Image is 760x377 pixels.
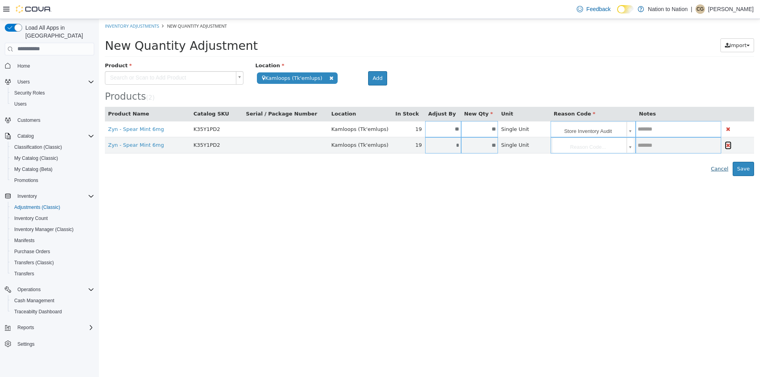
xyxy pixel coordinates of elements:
[11,307,94,316] span: Traceabilty Dashboard
[454,119,524,135] span: Reason Code...
[14,271,34,277] span: Transfers
[621,19,655,34] button: Import
[8,224,97,235] button: Inventory Manager (Classic)
[6,44,33,49] span: Product
[8,295,97,306] button: Cash Management
[11,165,56,174] a: My Catalog (Beta)
[11,88,48,98] a: Security Roles
[454,103,524,119] span: Store Inventory Audit
[11,214,94,223] span: Inventory Count
[232,107,289,113] span: Kamloops (Tk'emlups)
[14,177,38,184] span: Promotions
[232,91,258,99] button: Location
[11,203,94,212] span: Adjustments (Classic)
[14,248,50,255] span: Purchase Orders
[586,5,610,13] span: Feedback
[9,123,65,129] a: Zyn - Spear Mint 6mg
[14,226,74,233] span: Inventory Manager (Classic)
[14,309,62,315] span: Traceabilty Dashboard
[17,193,37,199] span: Inventory
[634,143,655,157] button: Save
[6,53,134,65] span: Search or Scan to Add Product
[11,88,94,98] span: Security Roles
[11,225,77,234] a: Inventory Manager (Classic)
[6,52,144,66] a: Search or Scan to Add Product
[574,1,614,17] a: Feedback
[8,142,97,153] button: Classification (Classic)
[631,23,648,29] span: Import
[6,72,47,83] span: Products
[8,306,97,317] button: Traceabilty Dashboard
[11,247,94,256] span: Purchase Orders
[296,91,321,99] button: In Stock
[14,61,33,71] a: Home
[8,99,97,110] button: Users
[2,131,97,142] button: Catalog
[11,236,94,245] span: Manifests
[9,91,52,99] button: Product Name
[625,122,633,131] button: Delete Product
[2,322,97,333] button: Reports
[11,203,63,212] a: Adjustments (Classic)
[22,24,94,40] span: Load All Apps in [GEOGRAPHIC_DATA]
[402,123,430,129] span: Single Unit
[14,260,54,266] span: Transfers (Classic)
[11,99,30,109] a: Users
[14,339,94,349] span: Settings
[11,296,94,305] span: Cash Management
[49,75,53,82] span: 2
[365,92,394,98] span: New Qty
[14,155,58,161] span: My Catalog (Classic)
[14,323,37,332] button: Reports
[2,284,97,295] button: Operations
[2,76,97,87] button: Users
[17,117,40,123] span: Customers
[95,91,132,99] button: Catalog SKU
[2,114,97,126] button: Customers
[11,165,94,174] span: My Catalog (Beta)
[11,258,94,267] span: Transfers (Classic)
[11,153,94,163] span: My Catalog (Classic)
[708,4,754,14] p: [PERSON_NAME]
[8,153,97,164] button: My Catalog (Classic)
[17,341,34,347] span: Settings
[8,235,97,246] button: Manifests
[158,53,239,65] span: Kamloops (Tk'emlups)
[8,268,97,279] button: Transfers
[14,339,38,349] a: Settings
[17,133,34,139] span: Catalog
[147,91,220,99] button: Serial / Package Number
[8,202,97,213] button: Adjustments (Classic)
[68,4,128,10] span: New Quantity Adjustment
[14,204,60,210] span: Adjustments (Classic)
[47,75,56,82] small: ( )
[14,285,94,294] span: Operations
[6,4,60,10] a: Inventory Adjustments
[17,79,30,85] span: Users
[14,191,94,201] span: Inventory
[691,4,692,14] p: |
[14,166,53,172] span: My Catalog (Beta)
[11,269,94,278] span: Transfers
[232,123,289,129] span: Kamloops (Tk'emlups)
[14,323,94,332] span: Reports
[156,44,185,49] span: Location
[14,285,44,294] button: Operations
[14,116,44,125] a: Customers
[293,118,326,135] td: 19
[608,143,634,157] button: Cancel
[14,101,27,107] span: Users
[8,175,97,186] button: Promotions
[8,213,97,224] button: Inventory Count
[14,215,48,222] span: Inventory Count
[11,214,51,223] a: Inventory Count
[5,57,94,370] nav: Complex example
[8,164,97,175] button: My Catalog (Beta)
[8,87,97,99] button: Security Roles
[14,144,62,150] span: Classification (Classic)
[14,131,37,141] button: Catalog
[14,61,94,71] span: Home
[11,258,57,267] a: Transfers (Classic)
[269,52,288,66] button: Add
[11,99,94,109] span: Users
